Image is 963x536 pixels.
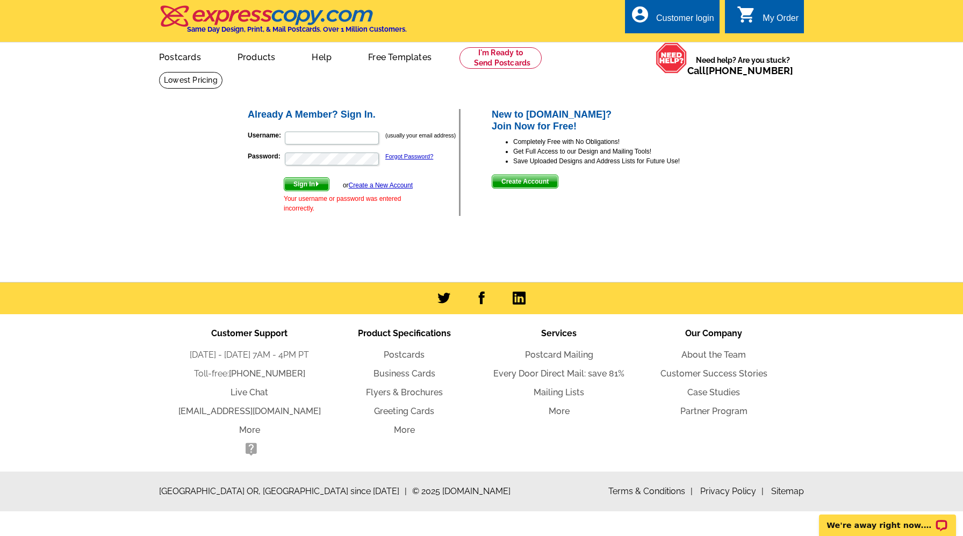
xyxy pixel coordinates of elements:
h2: Already A Member? Sign In. [248,109,459,121]
a: Postcards [384,350,425,360]
a: Privacy Policy [700,486,764,496]
a: More [549,406,570,416]
li: Get Full Access to our Design and Mailing Tools! [513,147,717,156]
a: Free Templates [351,44,449,69]
a: [EMAIL_ADDRESS][DOMAIN_NAME] [178,406,321,416]
a: [PHONE_NUMBER] [229,368,305,379]
small: (usually your email address) [385,132,456,139]
button: Create Account [492,175,558,189]
label: Password: [248,151,284,161]
a: Case Studies [687,387,740,397]
span: [GEOGRAPHIC_DATA] OR, [GEOGRAPHIC_DATA] since [DATE] [159,485,407,498]
a: Products [220,44,293,69]
img: help [656,42,687,74]
a: account_circle Customer login [630,12,714,25]
a: Same Day Design, Print, & Mail Postcards. Over 1 Million Customers. [159,13,407,33]
span: © 2025 [DOMAIN_NAME] [412,485,511,498]
a: Partner Program [680,406,748,416]
h2: New to [DOMAIN_NAME]? Join Now for Free! [492,109,717,132]
span: Create Account [492,175,558,188]
a: Help [294,44,349,69]
iframe: LiveChat chat widget [812,502,963,536]
a: Sitemap [771,486,804,496]
a: Customer Success Stories [660,368,767,379]
a: Every Door Direct Mail: save 81% [493,368,624,379]
span: Product Specifications [358,328,451,338]
a: Terms & Conditions [608,486,693,496]
div: My Order [763,13,799,28]
a: shopping_cart My Order [737,12,799,25]
a: Flyers & Brochures [366,387,443,397]
a: More [239,425,260,435]
div: Your username or password was entered incorrectly. [284,194,413,213]
a: Forgot Password? [385,153,433,160]
li: Toll-free: [172,367,327,380]
span: Customer Support [211,328,288,338]
a: Create a New Account [349,182,413,189]
i: shopping_cart [737,5,756,24]
a: Postcards [142,44,218,69]
div: Customer login [656,13,714,28]
a: Business Cards [373,368,435,379]
a: Live Chat [231,387,268,397]
li: Completely Free with No Obligations! [513,137,717,147]
a: More [394,425,415,435]
a: [PHONE_NUMBER] [706,65,793,76]
a: About the Team [681,350,746,360]
i: account_circle [630,5,650,24]
a: Mailing Lists [534,387,584,397]
span: Call [687,65,793,76]
span: Sign In [284,178,329,191]
span: Our Company [685,328,742,338]
span: Services [541,328,577,338]
button: Sign In [284,177,329,191]
h4: Same Day Design, Print, & Mail Postcards. Over 1 Million Customers. [187,25,407,33]
a: Greeting Cards [374,406,434,416]
a: Postcard Mailing [525,350,593,360]
div: or [343,180,413,190]
img: button-next-arrow-white.png [315,182,320,186]
li: Save Uploaded Designs and Address Lists for Future Use! [513,156,717,166]
label: Username: [248,131,284,140]
span: Need help? Are you stuck? [687,55,799,76]
li: [DATE] - [DATE] 7AM - 4PM PT [172,349,327,361]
